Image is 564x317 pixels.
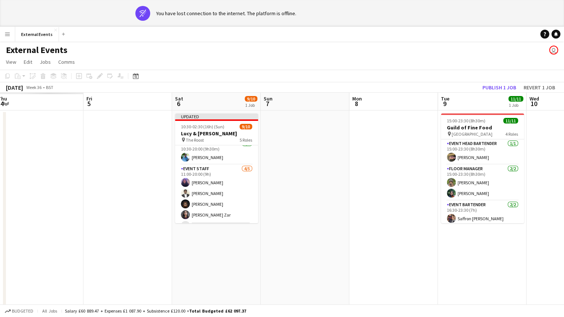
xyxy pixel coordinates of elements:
[549,46,558,55] app-user-avatar: Events by Camberwell Arms
[263,99,273,108] span: 7
[37,57,54,67] a: Jobs
[174,99,183,108] span: 6
[441,95,449,102] span: Tue
[189,308,246,314] span: Total Budgeted £62 097.37
[452,131,492,137] span: [GEOGRAPHIC_DATA]
[6,84,23,91] div: [DATE]
[440,99,449,108] span: 9
[6,59,16,65] span: View
[175,113,258,223] app-job-card: Updated10:30-02:30 (16h) (Sun)9/10Lucy & [PERSON_NAME] The Roost5 RolesFloor manager1/110:30-20:0...
[85,99,92,108] span: 5
[181,124,224,129] span: 10:30-02:30 (16h) (Sun)
[509,102,523,108] div: 1 Job
[441,113,524,223] app-job-card: 15:00-23:30 (8h30m)11/11Guild of Fine Food [GEOGRAPHIC_DATA]4 RolesEvent head Bartender1/115:00-2...
[175,113,258,119] div: Updated
[530,95,539,102] span: Wed
[175,139,258,165] app-card-role: Floor manager1/110:30-20:00 (9h30m)[PERSON_NAME]
[65,308,246,314] div: Salary £60 889.47 + Expenses £1 087.90 + Subsistence £120.00 =
[40,59,51,65] span: Jobs
[21,57,35,67] a: Edit
[441,124,524,131] h3: Guild of Fine Food
[503,118,518,123] span: 11/11
[441,139,524,165] app-card-role: Event head Bartender1/115:00-23:30 (8h30m)[PERSON_NAME]
[508,96,523,102] span: 11/11
[240,137,252,143] span: 5 Roles
[24,85,43,90] span: Week 36
[12,308,33,314] span: Budgeted
[352,95,362,102] span: Mon
[521,83,558,92] button: Revert 1 job
[240,124,252,129] span: 9/10
[351,99,362,108] span: 8
[186,137,204,143] span: The Roost
[175,165,258,233] app-card-role: Event staff4/511:00-20:00 (9h)[PERSON_NAME][PERSON_NAME][PERSON_NAME][PERSON_NAME] Zar
[175,130,258,137] h3: Lucy & [PERSON_NAME]
[41,308,59,314] span: All jobs
[4,307,34,315] button: Budgeted
[264,95,273,102] span: Sun
[58,59,75,65] span: Comms
[86,95,92,102] span: Fri
[479,83,519,92] button: Publish 1 job
[245,96,257,102] span: 9/10
[175,95,183,102] span: Sat
[6,44,67,56] h1: External Events
[528,99,539,108] span: 10
[441,165,524,201] app-card-role: Floor manager2/215:00-23:30 (8h30m)[PERSON_NAME][PERSON_NAME]
[24,59,32,65] span: Edit
[505,131,518,137] span: 4 Roles
[441,201,524,239] app-card-role: Event bartender2/216:30-23:30 (7h)Saffron [PERSON_NAME]
[245,102,257,108] div: 1 Job
[55,57,78,67] a: Comms
[3,57,19,67] a: View
[156,10,296,17] div: You have lost connection to the internet. The platform is offline.
[46,85,53,90] div: BST
[447,118,485,123] span: 15:00-23:30 (8h30m)
[15,27,59,42] button: External Events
